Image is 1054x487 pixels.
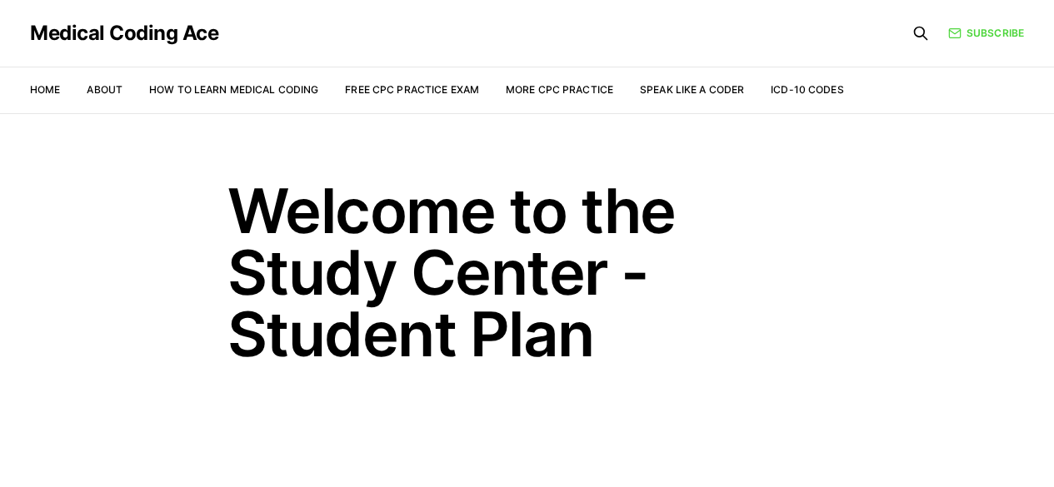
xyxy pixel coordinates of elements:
[948,26,1024,41] a: Subscribe
[30,23,218,43] a: Medical Coding Ace
[345,83,479,96] a: Free CPC Practice Exam
[227,180,827,365] h1: Welcome to the Study Center - Student Plan
[30,83,60,96] a: Home
[640,83,744,96] a: Speak Like a Coder
[506,83,613,96] a: More CPC Practice
[771,83,843,96] a: ICD-10 Codes
[87,83,122,96] a: About
[149,83,318,96] a: How to Learn Medical Coding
